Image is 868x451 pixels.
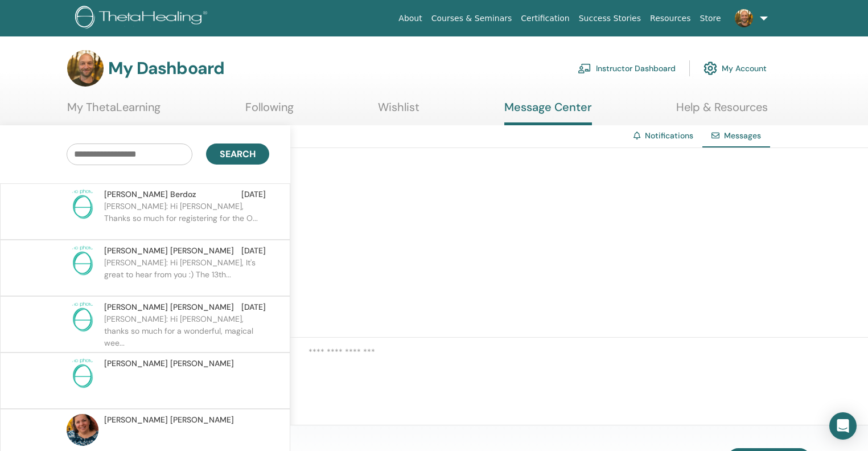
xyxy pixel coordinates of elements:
[67,414,98,446] img: default.jpg
[245,100,294,122] a: Following
[394,8,426,29] a: About
[504,100,592,125] a: Message Center
[241,245,266,257] span: [DATE]
[427,8,517,29] a: Courses & Seminars
[735,9,753,27] img: default.jpg
[104,188,196,200] span: [PERSON_NAME] Berdoz
[378,100,419,122] a: Wishlist
[676,100,768,122] a: Help & Resources
[104,257,269,291] p: [PERSON_NAME]: Hi [PERSON_NAME], It's great to hear from you :) The 13th...
[104,358,234,370] span: [PERSON_NAME] [PERSON_NAME]
[724,130,761,141] span: Messages
[104,414,234,426] span: [PERSON_NAME] [PERSON_NAME]
[206,143,269,165] button: Search
[578,56,676,81] a: Instructor Dashboard
[104,313,269,347] p: [PERSON_NAME]: Hi [PERSON_NAME], thanks so much for a wonderful, magical wee...
[67,50,104,87] img: default.jpg
[578,63,591,73] img: chalkboard-teacher.svg
[75,6,211,31] img: logo.png
[241,188,266,200] span: [DATE]
[645,8,696,29] a: Resources
[104,301,234,313] span: [PERSON_NAME] [PERSON_NAME]
[574,8,645,29] a: Success Stories
[645,130,693,141] a: Notifications
[67,188,98,220] img: no-photo.png
[67,100,161,122] a: My ThetaLearning
[696,8,726,29] a: Store
[67,245,98,277] img: no-photo.png
[104,245,234,257] span: [PERSON_NAME] [PERSON_NAME]
[829,412,857,440] div: Open Intercom Messenger
[241,301,266,313] span: [DATE]
[104,200,269,235] p: [PERSON_NAME]: Hi [PERSON_NAME], Thanks so much for registering for the O...
[220,148,256,160] span: Search
[67,358,98,389] img: no-photo.png
[67,301,98,333] img: no-photo.png
[704,59,717,78] img: cog.svg
[108,58,224,79] h3: My Dashboard
[704,56,767,81] a: My Account
[516,8,574,29] a: Certification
